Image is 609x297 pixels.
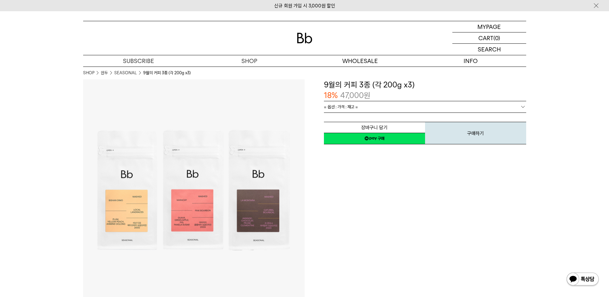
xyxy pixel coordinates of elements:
a: SHOP [83,70,94,76]
button: 장바구니 담기 [324,122,425,133]
p: WHOLESALE [305,55,415,67]
a: CART (0) [452,32,526,44]
p: SEARCH [478,44,501,55]
p: 18% [324,90,338,101]
a: MYPAGE [452,21,526,32]
img: 로고 [297,33,312,43]
p: MYPAGE [477,21,501,32]
p: 47,000 [340,90,370,101]
a: SEASONAL [114,70,137,76]
li: 9월의 커피 3종 (각 200g x3) [143,70,191,76]
img: 카카오톡 채널 1:1 채팅 버튼 [566,272,599,287]
a: SHOP [194,55,305,67]
span: 원 [364,91,370,100]
a: 원두 [101,70,108,76]
p: CART [478,32,493,43]
a: 신규 회원 가입 시 3,000원 할인 [274,3,335,9]
p: INFO [415,55,526,67]
span: = 옵션 : 가격 : 재고 = [324,101,358,113]
p: (0) [493,32,500,43]
a: 새창 [324,133,425,144]
h3: 9월의 커피 3종 (각 200g x3) [324,79,526,90]
button: 구매하기 [425,122,526,144]
a: SUBSCRIBE [83,55,194,67]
